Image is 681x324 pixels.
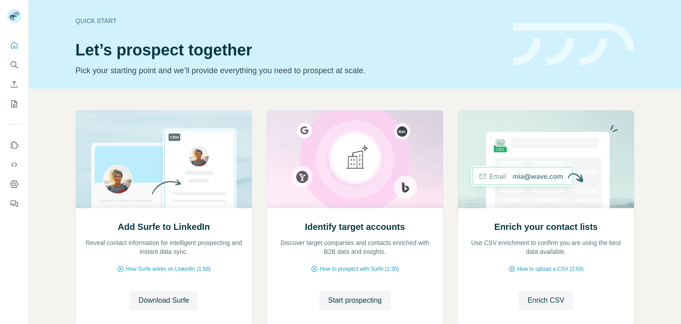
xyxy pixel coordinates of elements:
[528,295,564,306] span: Enrich CSV
[139,295,189,306] span: Download Surfe
[513,23,634,66] img: banner
[319,291,391,310] button: Start prospecting
[75,41,503,59] h1: Let’s prospect together
[519,291,573,310] button: Enrich CSV
[118,221,210,233] h2: Add Surfe to LinkedIn
[7,96,21,112] button: My lists
[494,221,598,233] h2: Enrich your contact lists
[85,238,243,256] p: Reveal contact information for intelligent prospecting and instant data sync.
[7,37,21,53] button: Quick start
[328,295,382,306] span: Start prospecting
[7,196,21,212] button: Feedback
[517,265,583,273] span: How to upload a CSV (2:59)
[467,238,625,256] p: Use CSV enrichment to confirm you are using the best data available.
[75,111,252,208] img: Add Surfe to LinkedIn
[126,265,211,273] span: How Surfe works on LinkedIn (1:58)
[7,137,21,153] button: Use Surfe on LinkedIn
[320,265,399,273] span: How to prospect with Surfe (1:30)
[130,291,198,310] button: Download Surfe
[75,16,503,25] div: Quick start
[305,221,405,233] h2: Identify target accounts
[458,111,634,208] img: Enrich your contact lists
[266,111,443,208] img: Identify target accounts
[7,157,21,173] button: Use Surfe API
[7,176,21,192] button: Dashboard
[276,238,434,256] p: Discover target companies and contacts enriched with B2B data and insights.
[75,64,503,77] p: Pick your starting point and we’ll provide everything you need to prospect at scale.
[7,76,21,92] button: Enrich CSV
[7,57,21,73] button: Search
